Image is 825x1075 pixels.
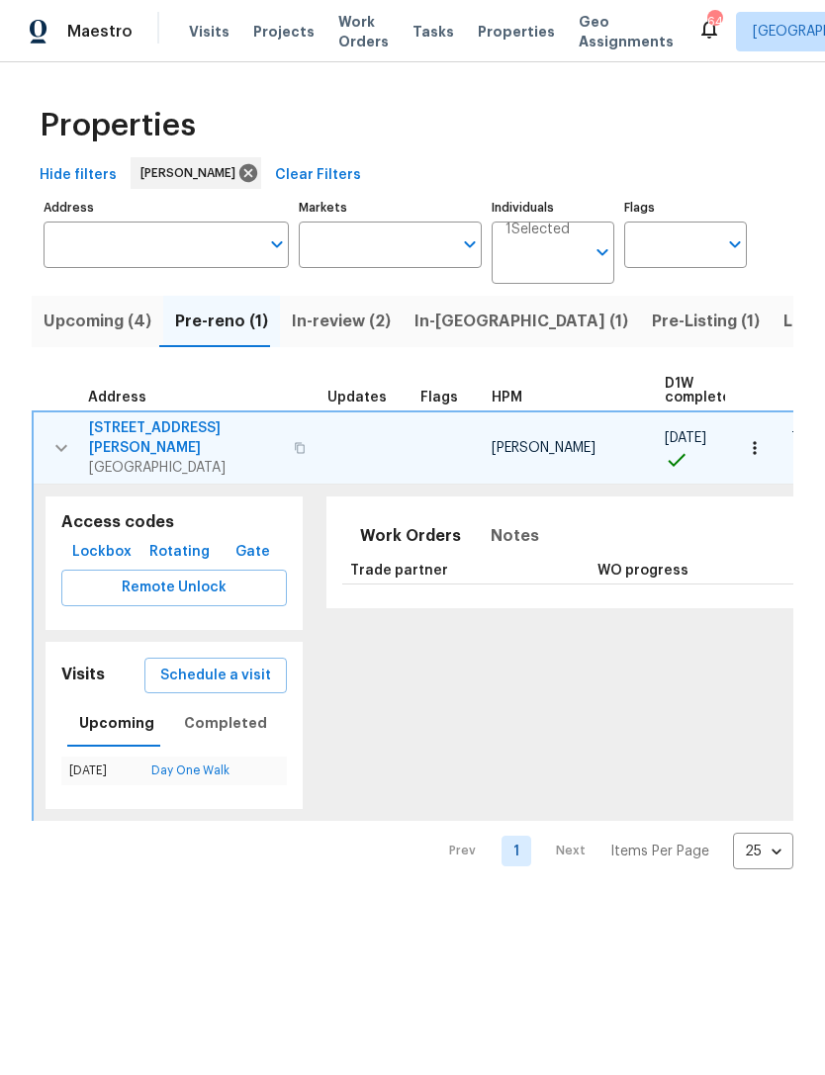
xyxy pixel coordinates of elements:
div: 64 [707,12,721,32]
span: Work Orders [338,12,389,51]
span: Gate [229,540,276,565]
button: Open [589,238,616,266]
label: Individuals [492,202,614,214]
button: Hide filters [32,157,125,194]
label: Flags [624,202,747,214]
nav: Pagination Navigation [430,833,793,869]
span: Flags [420,391,458,404]
span: 1 Selected [505,222,570,238]
span: In-[GEOGRAPHIC_DATA] (1) [414,308,628,335]
span: Upcoming (4) [44,308,151,335]
div: [PERSON_NAME] [131,157,261,189]
span: Upcoming [79,711,154,736]
span: Maestro [67,22,133,42]
span: Tasks [412,25,454,39]
button: Gate [221,534,284,571]
span: Visits [189,22,229,42]
span: [GEOGRAPHIC_DATA] [89,458,282,478]
p: Items Per Page [610,842,709,861]
span: Properties [478,22,555,42]
button: Open [456,230,484,258]
button: Lockbox [64,534,139,571]
button: Open [263,230,291,258]
span: Geo Assignments [579,12,674,51]
span: Address [88,391,146,404]
span: [PERSON_NAME] [492,441,596,455]
a: Goto page 1 [502,836,531,866]
span: D1W complete [665,377,731,404]
span: HPM [492,391,522,404]
span: Rotating [149,540,210,565]
span: Updates [327,391,387,404]
h5: Access codes [61,512,287,533]
span: Remote Unlock [77,576,271,600]
span: Hide filters [40,163,117,188]
span: Pre-reno (1) [175,308,268,335]
button: Schedule a visit [144,658,287,694]
span: Work Orders [360,522,461,550]
span: [DATE] [665,431,706,445]
span: Notes [491,522,539,550]
button: Remote Unlock [61,570,287,606]
span: Clear Filters [275,163,361,188]
span: [STREET_ADDRESS][PERSON_NAME] [89,418,282,458]
span: Properties [40,116,196,135]
span: Projects [253,22,315,42]
span: [PERSON_NAME] [140,163,243,183]
button: Clear Filters [267,157,369,194]
span: Pre-Listing (1) [652,308,760,335]
td: [DATE] [61,757,143,785]
span: WO progress [597,564,688,578]
label: Address [44,202,289,214]
a: Day One Walk [151,764,229,776]
div: 25 [733,826,793,877]
span: Completed [184,711,267,736]
h5: Visits [61,665,105,685]
span: Lockbox [72,540,132,565]
button: Open [721,230,749,258]
span: In-review (2) [292,308,391,335]
span: Schedule a visit [160,664,271,688]
span: Trade partner [350,564,448,578]
label: Markets [299,202,483,214]
button: Rotating [141,534,218,571]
